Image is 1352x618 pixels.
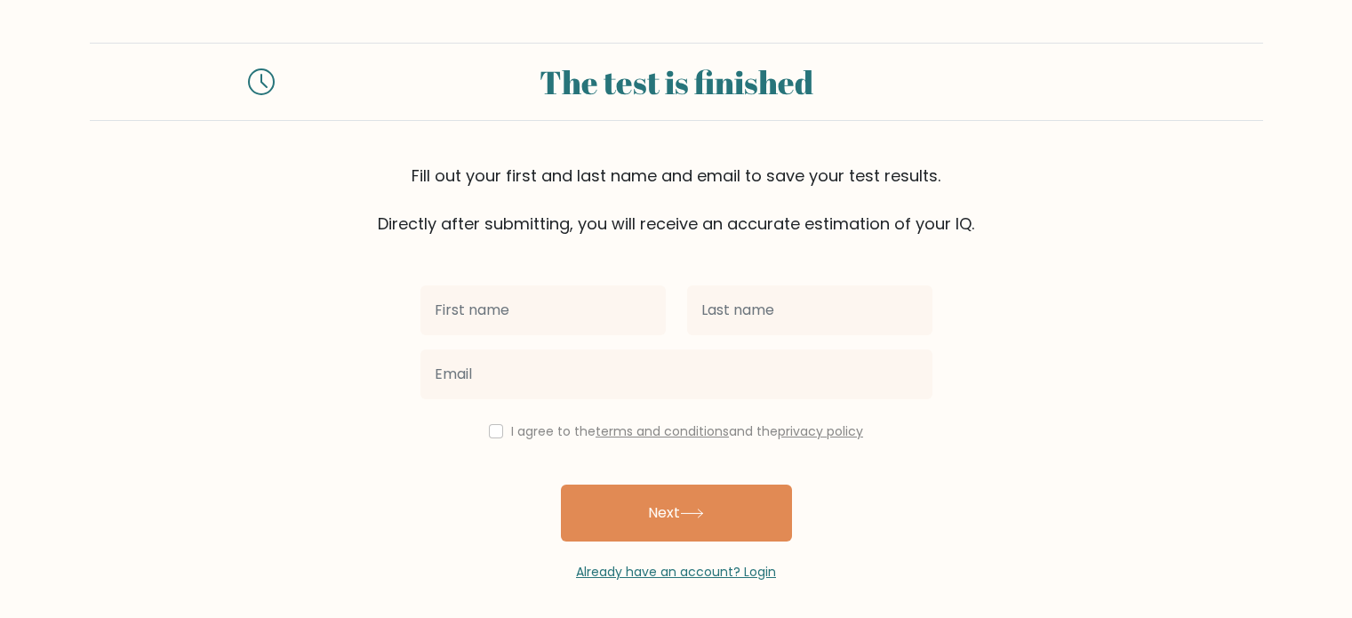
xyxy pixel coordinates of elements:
a: privacy policy [778,422,863,440]
input: Email [420,349,932,399]
a: Already have an account? Login [576,563,776,581]
label: I agree to the and the [511,422,863,440]
button: Next [561,485,792,542]
input: First name [420,285,666,335]
a: terms and conditions [596,422,729,440]
div: Fill out your first and last name and email to save your test results. Directly after submitting,... [90,164,1263,236]
div: The test is finished [296,58,1057,106]
input: Last name [687,285,932,335]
